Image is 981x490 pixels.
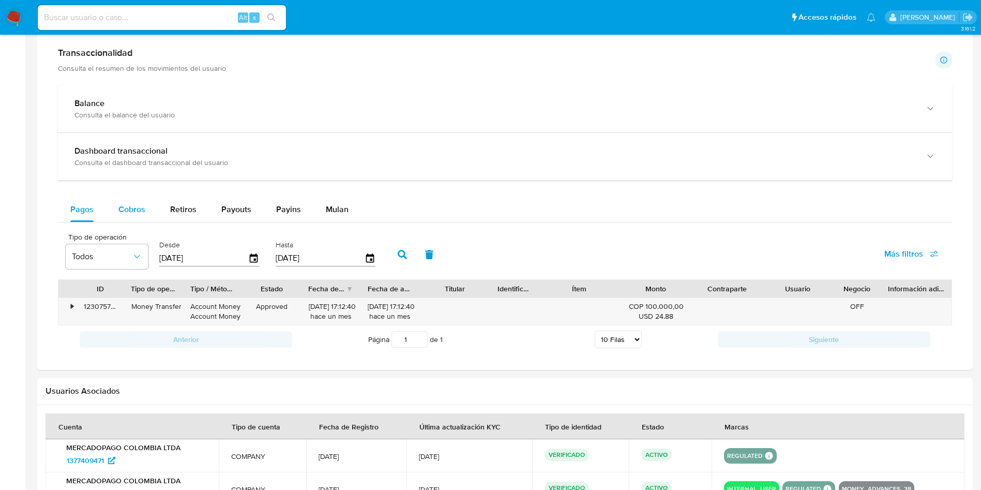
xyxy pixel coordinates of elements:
[961,24,976,33] span: 3.161.2
[46,386,964,396] h2: Usuarios Asociados
[798,12,856,23] span: Accesos rápidos
[38,11,286,24] input: Buscar usuario o caso...
[253,12,256,22] span: s
[261,10,282,25] button: search-icon
[867,13,876,22] a: Notificaciones
[962,12,973,23] a: Salir
[900,12,959,22] p: damian.rodriguez@mercadolibre.com
[239,12,247,22] span: Alt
